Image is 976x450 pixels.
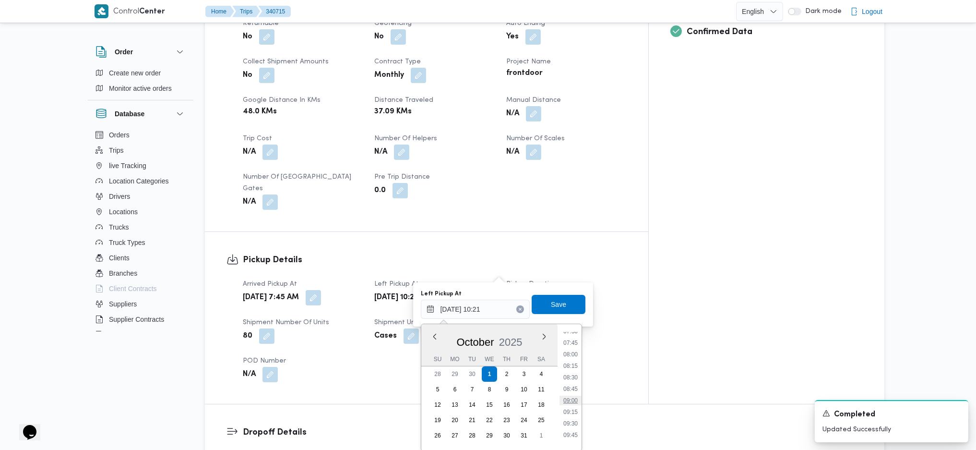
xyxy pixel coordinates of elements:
div: day-29 [482,428,497,443]
div: day-18 [534,397,549,413]
div: day-11 [534,382,549,397]
div: Fr [516,353,532,366]
span: Location Categories [109,175,169,187]
button: Next month [540,333,548,341]
div: day-5 [430,382,445,397]
button: Locations [92,204,190,219]
span: Arrived Pickup At [243,281,297,287]
div: Th [499,353,514,366]
span: Supplier Contracts [109,314,164,325]
button: Clients [92,250,190,266]
span: Monitor active orders [109,83,172,94]
b: N/A [506,108,519,120]
button: Monitor active orders [92,81,190,96]
button: Database [95,108,186,120]
div: Mo [447,353,463,366]
div: day-17 [516,397,532,413]
button: Drivers [92,189,190,204]
span: Drivers [109,191,130,202]
button: Trucks [92,219,190,235]
span: Create new order [109,67,161,79]
b: N/A [506,146,519,158]
div: day-21 [464,413,480,428]
div: day-29 [447,366,463,382]
input: Press the down key to enter a popover containing a calendar. Press the escape key to close the po... [421,300,530,319]
b: [DATE] 7:45 AM [243,292,299,304]
div: day-9 [499,382,514,397]
span: October [457,336,494,348]
span: Google distance in KMs [243,97,321,103]
li: 09:00 [559,396,582,405]
img: X8yXhbKr1z7QwAAAABJRU5ErkJggg== [95,4,108,18]
span: Completed [834,409,875,421]
span: Locations [109,206,138,218]
span: Save [551,299,566,310]
span: Dark mode [801,8,842,15]
span: Number of Helpers [374,135,437,142]
div: We [482,353,497,366]
div: day-6 [447,382,463,397]
span: Pre Trip Distance [374,174,430,180]
b: Yes [506,31,519,43]
div: Order [88,65,193,100]
span: Clients [109,252,130,264]
div: day-1 [534,428,549,443]
b: No [243,31,252,43]
span: Suppliers [109,298,137,310]
span: Logout [862,6,882,17]
span: Trips [109,145,124,156]
span: Trip Cost [243,135,272,142]
b: N/A [243,369,256,380]
span: Pickup Duration [506,281,557,287]
span: Devices [109,329,133,341]
button: Trips [92,143,190,158]
div: Su [430,353,445,366]
div: day-25 [534,413,549,428]
b: 48.0 KMs [243,106,277,118]
li: 07:45 [559,338,582,348]
button: Branches [92,266,190,281]
div: day-10 [516,382,532,397]
button: Location Categories [92,173,190,189]
div: day-8 [482,382,497,397]
button: Create new order [92,65,190,81]
span: Branches [109,268,137,279]
button: Home [205,6,234,17]
div: Notification [822,409,961,421]
b: N/A [243,196,256,208]
li: 08:00 [559,350,582,359]
span: Manual Distance [506,97,561,103]
li: 09:45 [559,430,582,440]
b: N/A [374,146,387,158]
span: Truck Types [109,237,145,248]
button: Order [95,46,186,58]
b: 80 [243,330,252,342]
b: frontdoor [506,68,543,79]
div: day-14 [464,397,480,413]
button: 340715 [258,6,291,17]
button: Save [532,295,585,314]
li: 09:15 [559,407,582,417]
b: [DATE] 10:21 AM [374,292,431,304]
span: Number of [GEOGRAPHIC_DATA] Gates [243,174,351,192]
button: Clear input [516,305,524,313]
button: live Tracking [92,158,190,173]
span: POD Number [243,358,286,364]
button: Supplier Contracts [92,312,190,327]
div: day-31 [516,428,532,443]
li: 08:15 [559,361,582,371]
div: day-30 [499,428,514,443]
button: Previous Month [431,333,439,341]
li: 08:30 [559,373,582,382]
h3: Dropoff Details [243,426,863,439]
li: 08:45 [559,384,582,394]
div: month-2025-10 [429,366,550,443]
button: Logout [846,2,886,21]
div: Sa [534,353,549,366]
button: Suppliers [92,296,190,312]
div: day-28 [430,366,445,382]
div: day-15 [482,397,497,413]
div: day-19 [430,413,445,428]
div: day-2 [499,366,514,382]
div: day-4 [534,366,549,382]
